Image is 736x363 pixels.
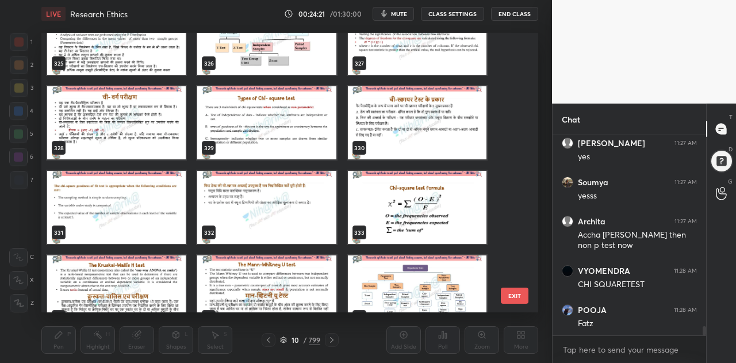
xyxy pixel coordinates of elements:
div: 799 [309,335,320,345]
img: 17567912116Z0JMP.pdf [348,2,486,75]
img: 17567912116Z0JMP.pdf [348,255,486,328]
h6: [PERSON_NAME] [578,138,645,148]
div: 11:27 AM [674,179,697,186]
div: CHI SQUARETEST [578,279,697,291]
p: D [729,145,733,154]
div: 10 [289,337,301,343]
img: 17567912116Z0JMP.pdf [197,255,336,328]
div: 11:28 AM [674,268,697,274]
div: 11:28 AM [674,307,697,314]
div: yes [578,151,697,163]
div: C [9,248,34,266]
div: 7 [10,171,33,189]
div: grid [41,33,518,312]
h6: VYOMENDRA [578,266,630,276]
div: 3 [10,79,33,97]
button: End Class [491,7,538,21]
img: b07256f006854b539a4ead350c63a8d0.jpg [562,177,573,188]
div: grid [553,135,706,336]
h6: POOJA [578,305,607,315]
img: 17567912116Z0JMP.pdf [47,2,186,75]
p: Chat [553,104,589,135]
span: mute [391,10,407,18]
div: 1 [10,33,33,51]
img: 17567912116Z0JMP.pdf [47,86,186,159]
button: mute [373,7,414,21]
h6: Archita [578,216,605,227]
img: 17567912116Z0JMP.pdf [197,2,336,75]
div: X [9,271,34,289]
img: 17567912116Z0JMP.pdf [197,171,336,244]
img: default.png [562,216,573,227]
img: 17567912116Z0JMP.pdf [348,171,486,244]
img: 5ad84dd11e514356af40df04b55784e8.jpg [562,304,573,316]
div: yesss [578,190,697,202]
img: 2acc21bdc03f411bbe84ed6f67e5794d.jpg [562,265,573,277]
div: 6 [9,148,33,166]
div: 2 [10,56,33,74]
div: Z [10,294,34,312]
div: 5 [9,125,33,143]
button: CLASS SETTINGS [421,7,484,21]
img: 17567912116Z0JMP.pdf [348,86,486,159]
button: EXIT [501,288,528,304]
div: Accha [PERSON_NAME] then non p test now [578,230,697,251]
div: / [303,337,306,343]
div: LIVE [41,7,66,21]
div: 11:27 AM [674,140,697,147]
h4: Research Ethics [70,9,128,20]
img: default.png [562,137,573,149]
p: T [729,113,733,121]
p: G [728,177,733,186]
div: 11:27 AM [674,218,697,225]
img: 17567912116Z0JMP.pdf [47,255,186,328]
div: Fatz [578,318,697,330]
img: 17567912116Z0JMP.pdf [197,86,336,159]
img: 17567912116Z0JMP.pdf [47,171,186,244]
div: 4 [9,102,33,120]
h6: Soumya [578,177,608,188]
